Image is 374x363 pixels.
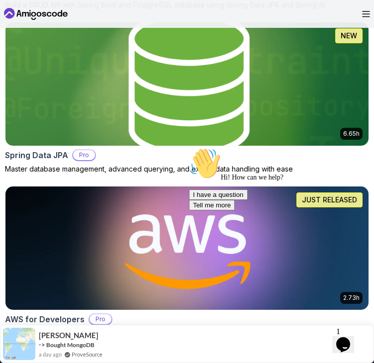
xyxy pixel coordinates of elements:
iframe: chat widget [332,323,364,353]
button: I have a question [4,46,63,56]
img: :wave: [4,4,36,36]
p: Pro [73,150,95,160]
img: AWS for Developers card [5,186,369,310]
img: provesource social proof notification image [3,328,35,360]
h2: AWS for Developers [5,313,85,325]
p: 6.65h [343,130,360,138]
iframe: chat widget [185,144,364,318]
span: a day ago [39,350,62,359]
h2: Spring Data JPA [5,149,68,161]
p: NEW [341,31,357,41]
a: Spring Data JPA card6.65hNEWSpring Data JPAProMaster database management, advanced querying, and ... [5,22,369,174]
a: ProveSource [72,350,102,359]
span: [PERSON_NAME] [39,331,98,340]
button: Open Menu [362,11,370,17]
span: -> [39,341,45,349]
button: Tell me more [4,56,50,67]
a: AWS for Developers card2.73hJUST RELEASEDAWS for DevelopersProMaster AWS services like EC2, RDS, ... [5,186,369,348]
p: Pro [90,314,111,324]
span: Hi! How can we help? [4,30,98,37]
p: Master database management, advanced querying, and expert data handling with ease [5,164,369,174]
div: 👋Hi! How can we help?I have a questionTell me more [4,4,183,67]
a: Bought MongoDB [46,341,94,349]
